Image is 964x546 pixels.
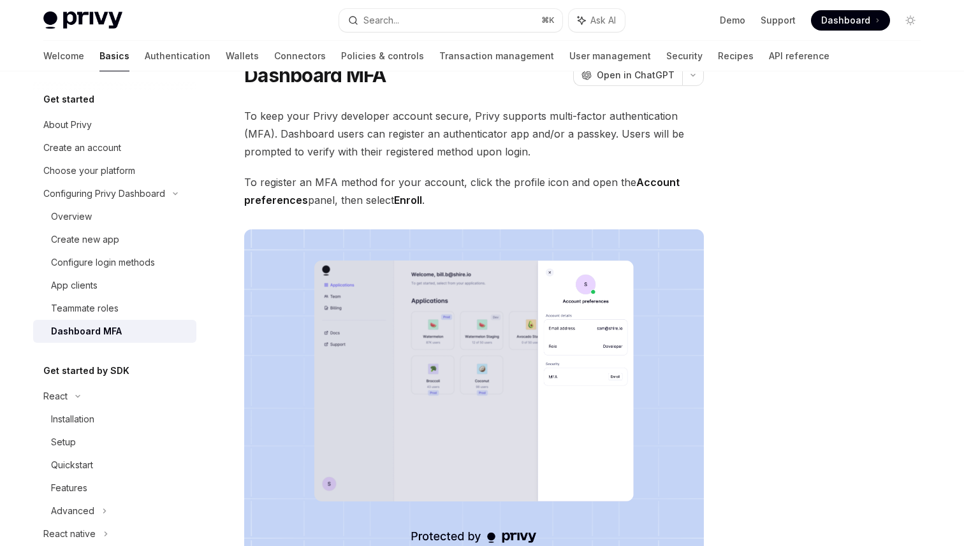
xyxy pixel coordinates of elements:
[145,41,210,71] a: Authentication
[341,41,424,71] a: Policies & controls
[339,9,562,32] button: Search...⌘K
[33,136,196,159] a: Create an account
[33,431,196,454] a: Setup
[569,41,651,71] a: User management
[394,194,422,206] strong: Enroll
[363,13,399,28] div: Search...
[51,412,94,427] div: Installation
[51,480,87,496] div: Features
[666,41,703,71] a: Security
[33,113,196,136] a: About Privy
[33,205,196,228] a: Overview
[51,255,155,270] div: Configure login methods
[33,228,196,251] a: Create new app
[43,163,135,178] div: Choose your platform
[569,9,625,32] button: Ask AI
[33,159,196,182] a: Choose your platform
[590,14,616,27] span: Ask AI
[226,41,259,71] a: Wallets
[43,186,165,201] div: Configuring Privy Dashboard
[51,232,119,247] div: Create new app
[541,15,555,25] span: ⌘ K
[43,363,129,378] h5: Get started by SDK
[51,457,93,473] div: Quickstart
[33,320,196,343] a: Dashboard MFA
[43,92,94,107] h5: Get started
[51,301,119,316] div: Teammate roles
[51,209,92,224] div: Overview
[821,14,870,27] span: Dashboard
[244,173,704,209] span: To register an MFA method for your account, click the profile icon and open the panel, then select .
[51,503,94,519] div: Advanced
[761,14,796,27] a: Support
[43,117,92,133] div: About Privy
[720,14,745,27] a: Demo
[573,64,682,86] button: Open in ChatGPT
[244,64,386,87] h1: Dashboard MFA
[274,41,326,71] a: Connectors
[43,11,122,29] img: light logo
[43,140,121,155] div: Create an account
[99,41,129,71] a: Basics
[33,408,196,431] a: Installation
[900,10,921,31] button: Toggle dark mode
[33,297,196,320] a: Teammate roles
[43,41,84,71] a: Welcome
[811,10,890,31] a: Dashboard
[51,435,76,450] div: Setup
[769,41,829,71] a: API reference
[718,41,754,71] a: Recipes
[597,69,675,82] span: Open in ChatGPT
[33,251,196,274] a: Configure login methods
[33,477,196,499] a: Features
[33,274,196,297] a: App clients
[43,526,96,542] div: React native
[43,389,68,404] div: React
[51,324,122,339] div: Dashboard MFA
[244,107,704,161] span: To keep your Privy developer account secure, Privy supports multi-factor authentication (MFA). Da...
[33,454,196,477] a: Quickstart
[51,278,98,293] div: App clients
[439,41,554,71] a: Transaction management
